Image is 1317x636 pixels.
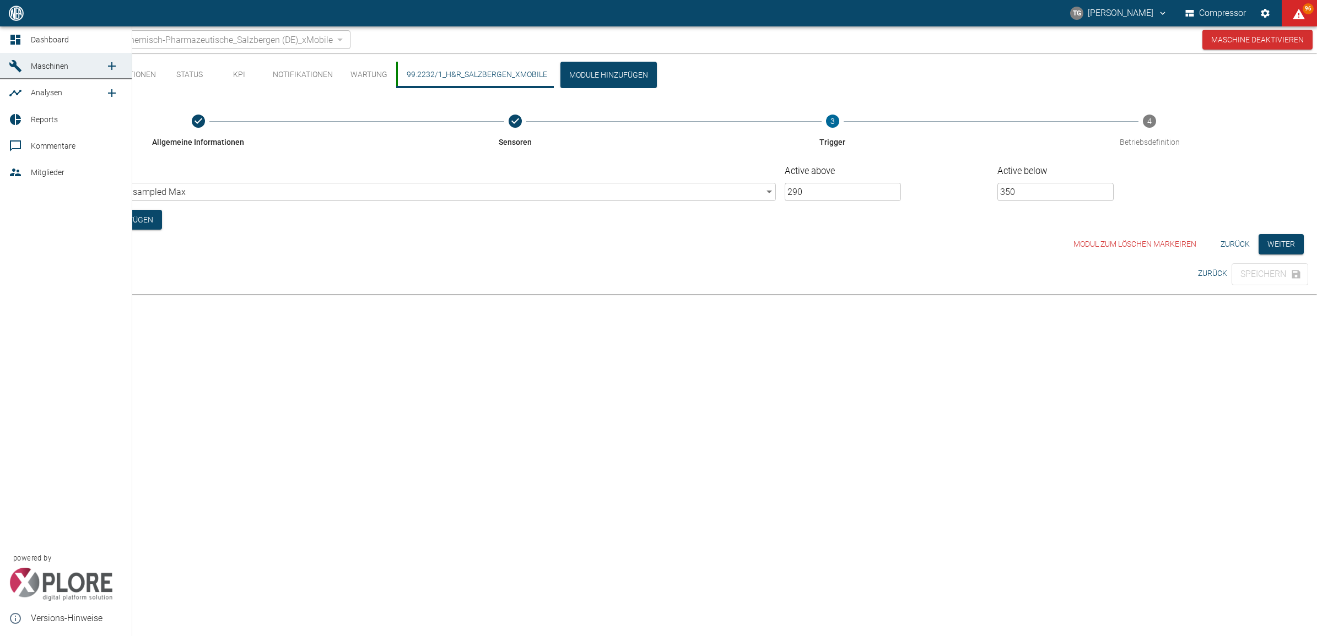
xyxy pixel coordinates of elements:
button: 99.2232/1_H&R_Salzbergen_xMobile [396,62,556,88]
button: Modul zum löschen markeiren [1069,234,1201,254]
span: Mitglieder [31,168,64,177]
span: Analysen [31,88,62,97]
a: 99.2232/1_ H&R Chemisch-Pharmazeutische_Salzbergen (DE)_xMobile [41,33,333,46]
button: Sensoren [353,101,679,161]
span: powered by [13,553,51,563]
label: Active above [785,165,938,178]
a: new /analyses/list/0 [101,82,123,104]
button: thomas.gregoir@neuman-esser.com [1068,3,1169,23]
img: Xplore Logo [9,568,113,601]
button: Notifikationen [264,62,342,88]
span: Versions-Hinweise [31,612,123,625]
span: Trigger [819,137,845,148]
img: logo [8,6,25,20]
button: Weiter [1259,234,1304,254]
button: Einstellungen [1255,3,1275,23]
input: Active below [997,183,1114,201]
button: Zurück [1194,263,1232,284]
button: Trigger [670,101,996,161]
label: Kanal [40,165,592,178]
button: Compressor [1183,3,1249,23]
text: 3 [830,117,835,126]
button: Status [165,62,214,88]
span: Maschinen [31,62,68,70]
span: Sensoren [499,137,532,148]
label: Active below [997,165,1151,178]
button: Wartung [342,62,396,88]
div: TG [1070,7,1083,20]
button: Allgemeine Informationen [35,101,361,161]
div: 2. Stufe_Öl-Druck Downsampled Max [40,183,776,201]
button: Module hinzufügen [560,62,657,88]
span: Reports [31,115,58,124]
span: 96 [1303,3,1314,14]
button: KPI [214,62,264,88]
span: Allgemeine Informationen [152,137,244,148]
span: Kommentare [31,142,75,150]
span: 99.2232/1_ H&R Chemisch-Pharmazeutische_Salzbergen (DE)_xMobile [58,34,333,46]
input: Active above [785,183,901,201]
span: Dashboard [31,35,69,44]
button: Maschine deaktivieren [1202,30,1313,50]
button: Zurück [1216,234,1254,254]
a: new /machines [101,55,123,77]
